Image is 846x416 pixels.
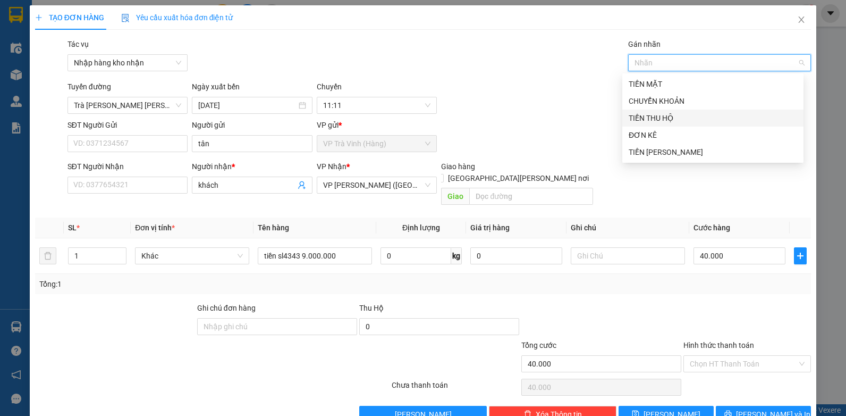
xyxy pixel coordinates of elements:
[67,40,89,48] label: Tác vụ
[68,223,77,232] span: SL
[622,110,803,127] div: TIỀN THU HỘ
[693,223,730,232] span: Cước hàng
[74,55,182,71] span: Nhập hàng kho nhận
[258,223,289,232] span: Tên hàng
[794,252,806,260] span: plus
[30,56,81,66] span: VP Duyên Hải
[67,119,188,131] div: SĐT Người Gửi
[794,247,807,264] button: plus
[786,5,816,35] button: Close
[323,136,431,152] span: VP Trà Vinh (Hàng)
[629,95,797,107] div: CHUYỂN KHOẢN
[35,13,104,22] span: TẠO ĐƠN HÀNG
[39,247,56,264] button: delete
[629,112,797,124] div: TIỀN THU HỘ
[444,172,593,184] span: [GEOGRAPHIC_DATA][PERSON_NAME] nơi
[4,56,155,66] p: NHẬN:
[317,162,346,171] span: VP Nhận
[298,181,306,189] span: user-add
[67,161,188,172] div: SĐT Người Nhận
[629,129,797,141] div: ĐƠN KÊ
[4,79,86,89] span: GIAO:
[402,223,440,232] span: Định lượng
[441,162,475,171] span: Giao hàng
[317,81,437,97] div: Chuyến
[683,341,754,350] label: Hình thức thanh toán
[192,81,312,97] div: Ngày xuất bến
[797,15,806,24] span: close
[192,161,312,172] div: Người nhận
[359,304,384,312] span: Thu Hộ
[4,41,135,51] span: [PERSON_NAME] [PERSON_NAME]
[197,304,256,312] label: Ghi chú đơn hàng
[634,56,637,69] input: Gán nhãn
[74,97,182,113] span: Trà Vinh - Hồ Chí Minh (TIỀN HÀNG)
[258,247,372,264] input: VD: Bàn, Ghế
[192,119,312,131] div: Người gửi
[566,218,689,238] th: Ghi chú
[451,247,462,264] span: kg
[622,144,803,161] div: TIỀN CHỊ THẢO
[4,21,135,51] span: VP [PERSON_NAME] ([GEOGRAPHIC_DATA]) -
[469,188,593,205] input: Dọc đường
[470,223,510,232] span: Giá trị hàng
[521,341,556,350] span: Tổng cước
[28,79,86,89] span: KO BAO HƯ BỂ
[4,68,121,78] span: 0795575655 -
[135,223,175,232] span: Đơn vị tính
[622,93,803,110] div: CHUYỂN KHOẢN
[470,247,562,264] input: 0
[629,146,797,158] div: TIỀN [PERSON_NAME]
[121,13,233,22] span: Yêu cầu xuất hóa đơn điện tử
[198,99,297,111] input: 12/08/2025
[629,78,797,90] div: TIỀN MẶT
[323,177,431,193] span: VP Trần Phú (Hàng)
[391,379,520,398] div: Chưa thanh toán
[36,6,123,16] strong: BIÊN NHẬN GỬI HÀNG
[67,81,188,97] div: Tuyến đường
[628,40,661,48] label: Gán nhãn
[622,127,803,144] div: ĐƠN KÊ
[571,247,685,264] input: Ghi Chú
[39,278,327,290] div: Tổng: 1
[4,21,155,51] p: GỬI:
[622,76,803,93] div: TIỀN MẶT
[441,188,469,205] span: Giao
[141,248,243,264] span: Khác
[323,97,431,113] span: 11:11
[197,318,357,335] input: Ghi chú đơn hàng
[317,119,437,131] div: VP gửi
[121,14,130,22] img: icon
[57,68,121,78] span: [PERSON_NAME]
[35,14,43,21] span: plus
